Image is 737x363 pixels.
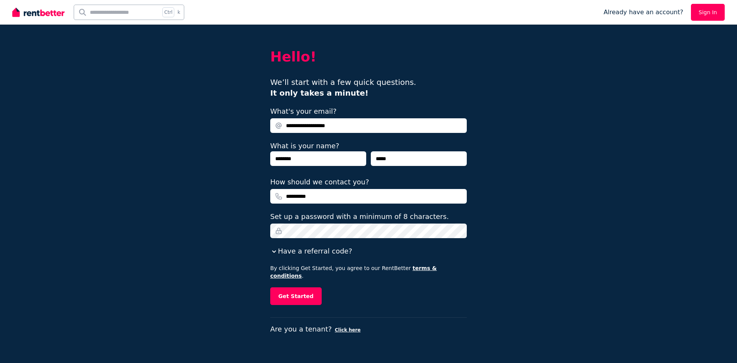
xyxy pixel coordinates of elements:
[603,8,683,17] span: Already have an account?
[270,264,467,280] p: By clicking Get Started, you agree to our RentBetter .
[270,324,467,335] p: Are you a tenant?
[270,106,337,117] label: What's your email?
[270,49,467,65] h2: Hello!
[270,211,449,222] label: Set up a password with a minimum of 8 characters.
[270,287,322,305] button: Get Started
[335,327,360,333] button: Click here
[162,7,174,17] span: Ctrl
[270,142,339,150] label: What is your name?
[270,88,368,98] b: It only takes a minute!
[12,7,64,18] img: RentBetter
[177,9,180,15] span: k
[270,177,369,187] label: How should we contact you?
[691,4,725,21] a: Sign In
[270,78,416,98] span: We’ll start with a few quick questions.
[270,246,352,257] button: Have a referral code?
